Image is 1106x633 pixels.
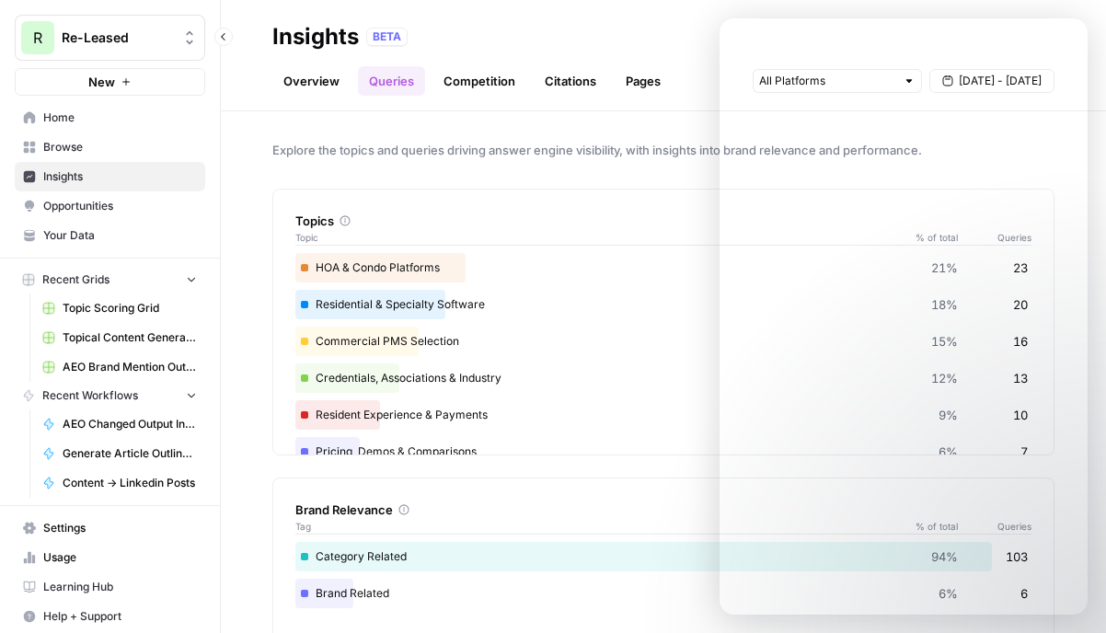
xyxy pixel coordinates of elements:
[63,359,197,375] span: AEO Brand Mention Outreach
[15,266,205,293] button: Recent Grids
[43,109,197,126] span: Home
[295,542,1031,571] div: Category Related
[534,66,607,96] a: Citations
[43,549,197,566] span: Usage
[295,400,1031,430] div: Resident Experience & Payments
[15,162,205,191] a: Insights
[295,579,1031,608] div: Brand Related
[15,543,205,572] a: Usage
[43,227,197,244] span: Your Data
[34,293,205,323] a: Topic Scoring Grid
[295,519,903,534] span: Tag
[295,290,1031,319] div: Residential & Specialty Software
[63,329,197,346] span: Topical Content Generation Grid
[272,141,1054,159] span: Explore the topics and queries driving answer engine visibility, with insights into brand relevan...
[15,602,205,631] button: Help + Support
[295,253,1031,282] div: HOA & Condo Platforms
[88,73,115,91] span: New
[358,66,425,96] a: Queries
[720,18,1088,615] iframe: Intercom live chat
[15,191,205,221] a: Opportunities
[295,363,1031,393] div: Credentials, Associations & Industry
[295,327,1031,356] div: Commercial PMS Selection
[34,352,205,382] a: AEO Brand Mention Outreach
[15,103,205,132] a: Home
[63,416,197,432] span: AEO Changed Output Instructions
[15,572,205,602] a: Learning Hub
[15,15,205,61] button: Workspace: Re-Leased
[34,468,205,498] a: Content -> Linkedin Posts
[43,579,197,595] span: Learning Hub
[272,66,351,96] a: Overview
[63,300,197,316] span: Topic Scoring Grid
[43,168,197,185] span: Insights
[43,608,197,625] span: Help + Support
[295,501,1031,519] div: Brand Relevance
[34,439,205,468] a: Generate Article Outline + Deep Research
[43,139,197,155] span: Browse
[15,221,205,250] a: Your Data
[63,475,197,491] span: Content -> Linkedin Posts
[42,271,109,288] span: Recent Grids
[432,66,526,96] a: Competition
[615,66,672,96] a: Pages
[63,445,197,462] span: Generate Article Outline + Deep Research
[366,28,408,46] div: BETA
[295,437,1031,466] div: Pricing, Demos & Comparisons
[272,22,359,52] div: Insights
[43,520,197,536] span: Settings
[15,68,205,96] button: New
[34,323,205,352] a: Topical Content Generation Grid
[33,27,42,49] span: R
[295,230,903,245] span: Topic
[15,513,205,543] a: Settings
[43,198,197,214] span: Opportunities
[295,212,1031,230] div: Topics
[15,382,205,409] button: Recent Workflows
[34,409,205,439] a: AEO Changed Output Instructions
[15,132,205,162] a: Browse
[62,29,173,47] span: Re-Leased
[42,387,138,404] span: Recent Workflows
